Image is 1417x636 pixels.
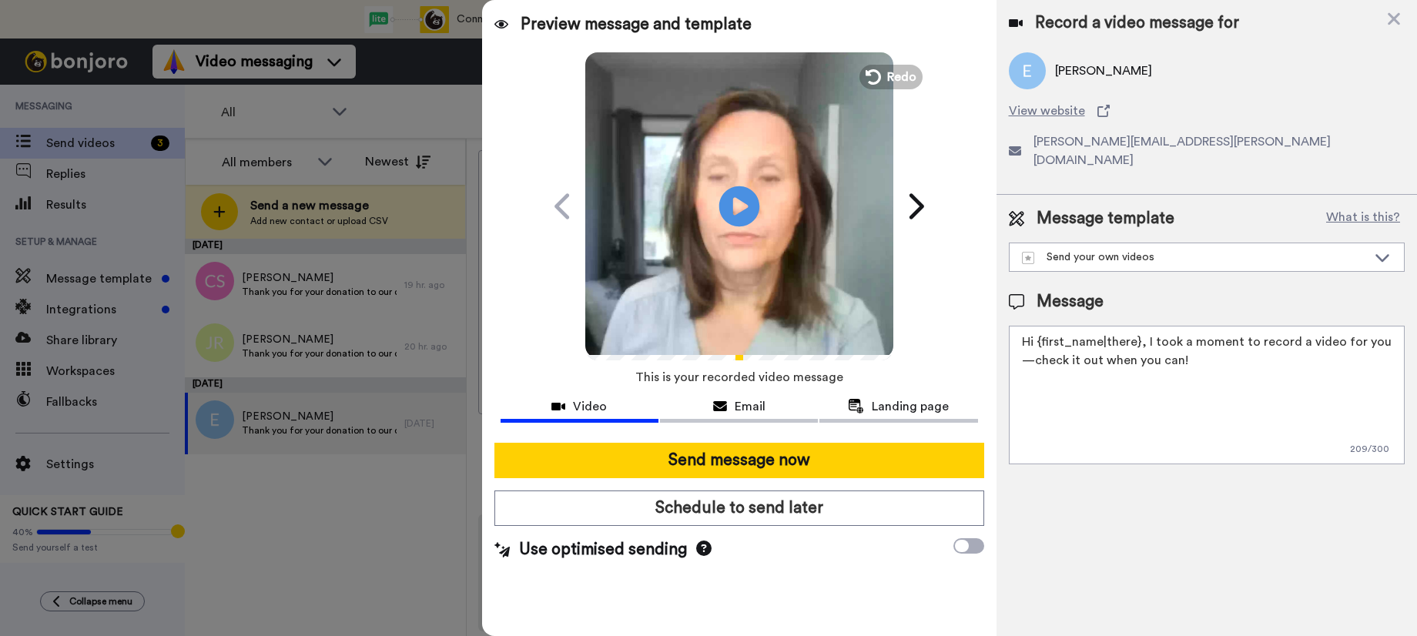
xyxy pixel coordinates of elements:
[519,538,687,561] span: Use optimised sending
[573,397,607,416] span: Video
[1037,290,1104,313] span: Message
[1022,252,1034,264] img: demo-template.svg
[735,397,765,416] span: Email
[1037,207,1174,230] span: Message template
[1033,132,1405,169] span: [PERSON_NAME][EMAIL_ADDRESS][PERSON_NAME][DOMAIN_NAME]
[86,13,209,147] span: Hi [PERSON_NAME], I'm [PERSON_NAME], one of the co-founders and I wanted to say hi & welcome. I'v...
[1022,249,1367,265] div: Send your own videos
[872,397,949,416] span: Landing page
[494,490,984,526] button: Schedule to send later
[635,360,843,394] span: This is your recorded video message
[2,3,43,45] img: 3183ab3e-59ed-45f6-af1c-10226f767056-1659068401.jpg
[49,49,68,68] img: mute-white.svg
[1322,207,1405,230] button: What is this?
[1009,326,1405,464] textarea: Hi {first_name|there}, I took a moment to record a video for you—check it out when you can!
[494,443,984,478] button: Send message now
